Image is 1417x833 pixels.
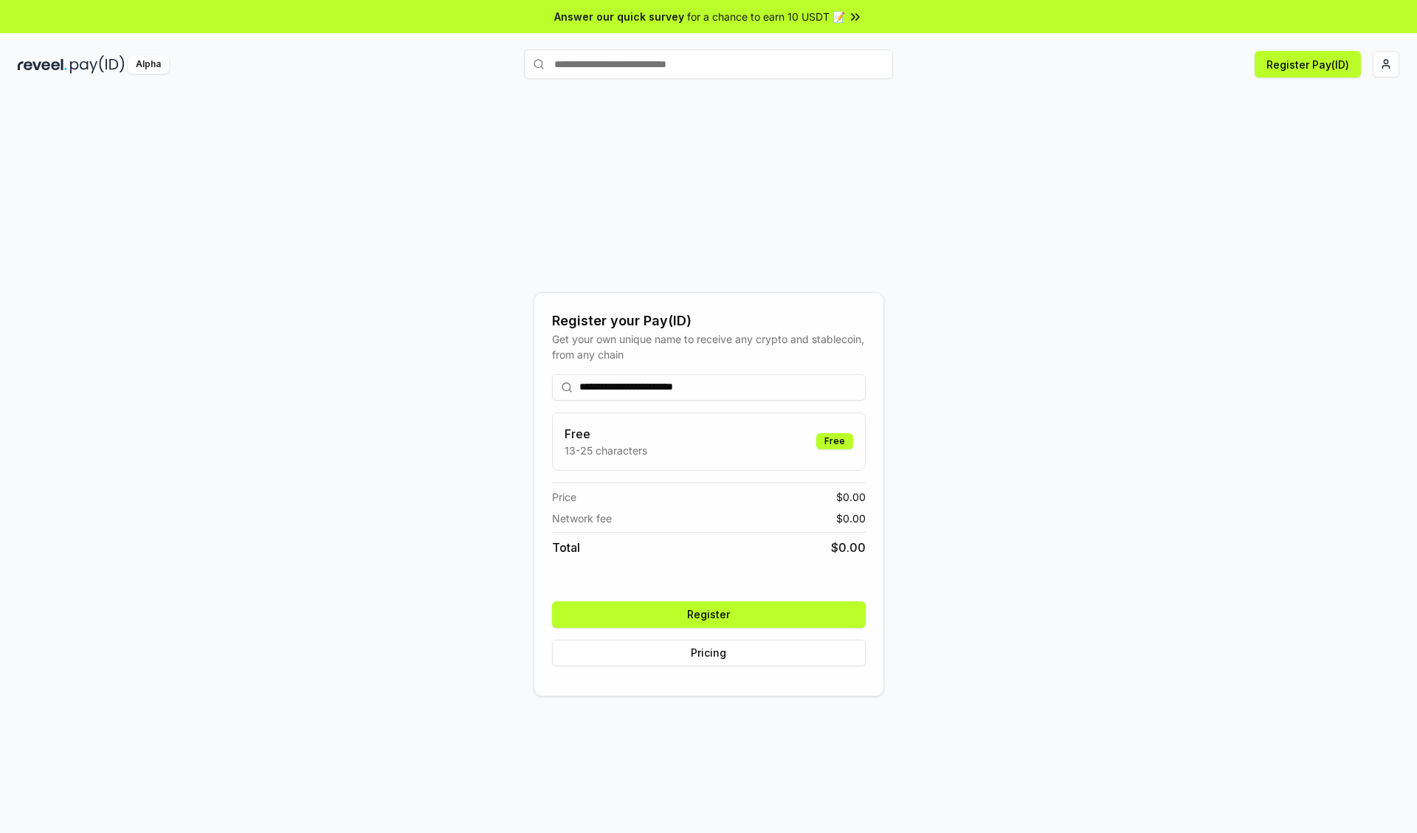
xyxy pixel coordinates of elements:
[552,511,612,526] span: Network fee
[831,539,866,556] span: $ 0.00
[836,511,866,526] span: $ 0.00
[836,489,866,505] span: $ 0.00
[70,55,125,74] img: pay_id
[1255,51,1361,77] button: Register Pay(ID)
[565,425,647,443] h3: Free
[552,311,866,331] div: Register your Pay(ID)
[552,331,866,362] div: Get your own unique name to receive any crypto and stablecoin, from any chain
[552,489,576,505] span: Price
[687,9,845,24] span: for a chance to earn 10 USDT 📝
[554,9,684,24] span: Answer our quick survey
[552,640,866,666] button: Pricing
[552,601,866,628] button: Register
[565,443,647,458] p: 13-25 characters
[18,55,67,74] img: reveel_dark
[128,55,169,74] div: Alpha
[552,539,580,556] span: Total
[816,433,853,449] div: Free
